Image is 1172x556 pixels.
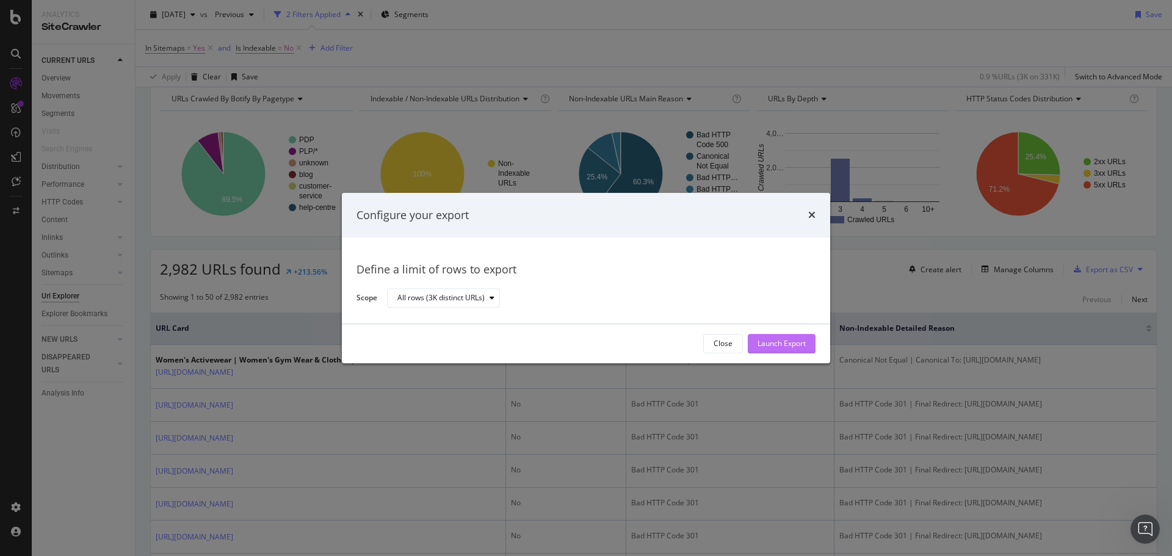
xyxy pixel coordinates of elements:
div: Define a limit of rows to export [356,262,816,278]
div: Close [714,339,733,349]
button: Close [703,334,743,353]
iframe: Intercom live chat [1130,514,1160,544]
label: Scope [356,292,377,306]
div: modal [342,193,830,363]
div: All rows (3K distinct URLs) [397,295,485,302]
button: Launch Export [748,334,816,353]
div: times [808,208,816,223]
div: Configure your export [356,208,469,223]
button: All rows (3K distinct URLs) [387,289,500,308]
div: Launch Export [758,339,806,349]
